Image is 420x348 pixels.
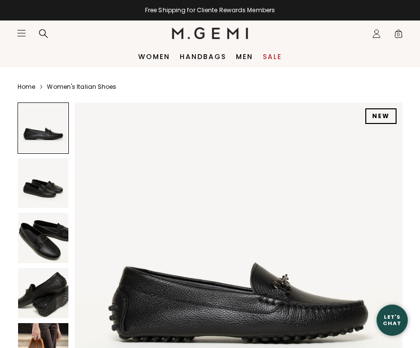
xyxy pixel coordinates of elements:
img: M.Gemi [172,27,249,39]
span: 0 [394,31,403,41]
img: The Pastoso Signature [18,158,68,208]
img: The Pastoso Signature [18,213,68,263]
a: Handbags [180,53,226,61]
div: NEW [365,108,397,124]
a: Men [236,53,253,61]
a: Women's Italian Shoes [47,83,116,91]
a: Sale [263,53,282,61]
button: Open site menu [17,28,26,38]
div: Let's Chat [377,314,408,326]
a: Women [138,53,170,61]
img: The Pastoso Signature [18,268,68,318]
a: Home [18,83,35,91]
